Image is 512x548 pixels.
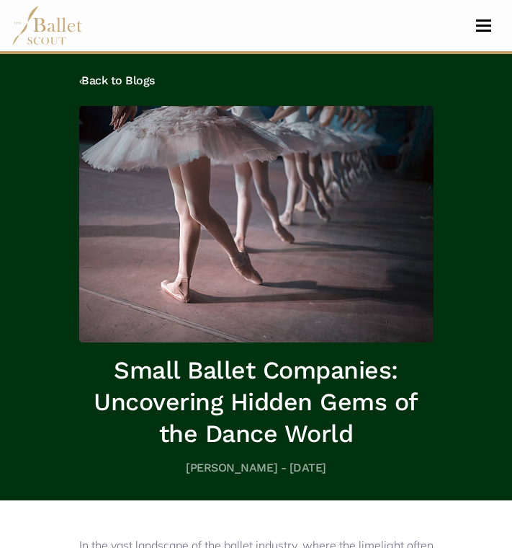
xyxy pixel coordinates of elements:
img: header_image.img [79,106,434,342]
button: Toggle navigation [467,19,500,32]
h1: Small Ballet Companies: Uncovering Hidden Gems of the Dance World [79,354,434,449]
h5: [PERSON_NAME] - [DATE] [79,461,434,476]
a: ‹Back to Blogs [79,74,155,87]
code: ‹ [79,73,82,87]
